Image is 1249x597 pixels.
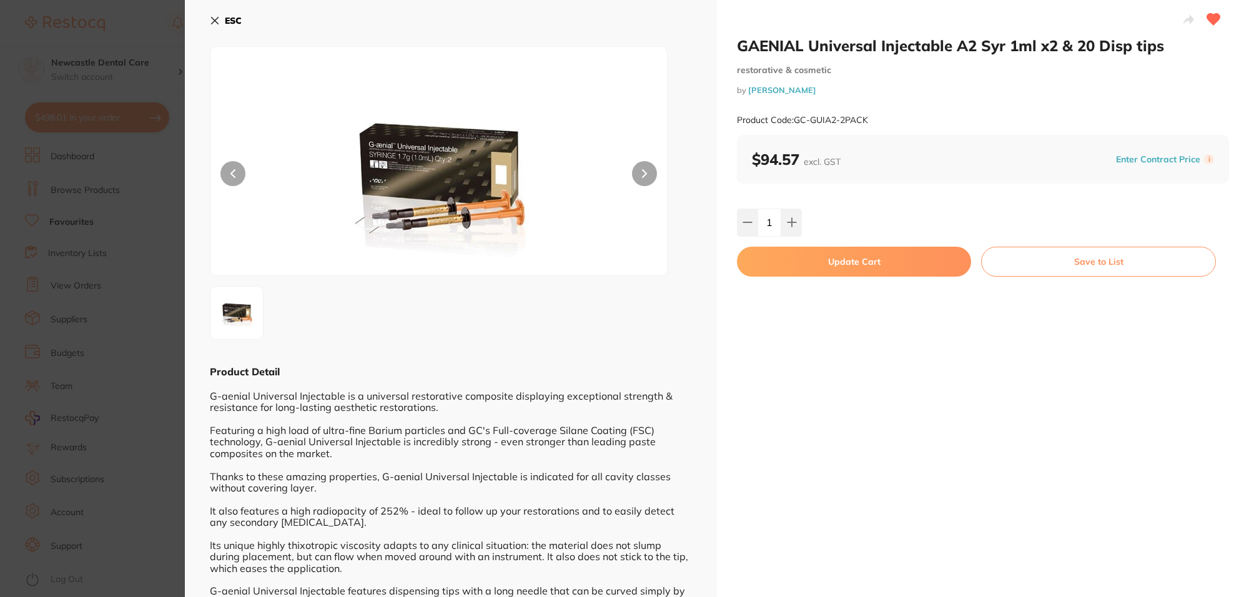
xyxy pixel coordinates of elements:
[737,247,971,277] button: Update Cart
[210,10,242,31] button: ESC
[210,365,280,378] b: Product Detail
[981,247,1216,277] button: Save to List
[737,65,1229,76] small: restorative & cosmetic
[225,15,242,26] b: ESC
[752,150,841,169] b: $94.57
[748,85,816,95] a: [PERSON_NAME]
[737,86,1229,95] small: by
[737,115,868,126] small: Product Code: GC-GUIA2-2PACK
[214,290,259,335] img: LTJQQUNLLmpwZw
[804,156,841,167] span: excl. GST
[1112,154,1204,165] button: Enter Contract Price
[302,78,576,275] img: LTJQQUNLLmpwZw
[1204,154,1214,164] label: i
[737,36,1229,55] h2: GAENIAL Universal Injectable A2 Syr 1ml x2 & 20 Disp tips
